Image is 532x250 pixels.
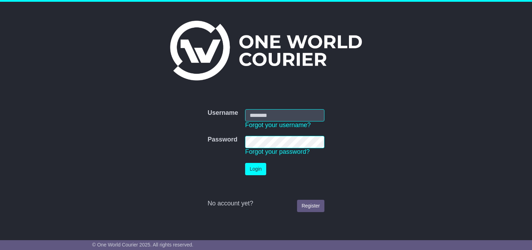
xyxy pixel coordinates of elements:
[92,242,194,248] span: © One World Courier 2025. All rights reserved.
[208,136,237,144] label: Password
[245,148,310,155] a: Forgot your password?
[208,109,238,117] label: Username
[297,200,324,212] a: Register
[208,200,324,208] div: No account yet?
[170,21,362,80] img: One World
[245,163,266,175] button: Login
[245,121,311,129] a: Forgot your username?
